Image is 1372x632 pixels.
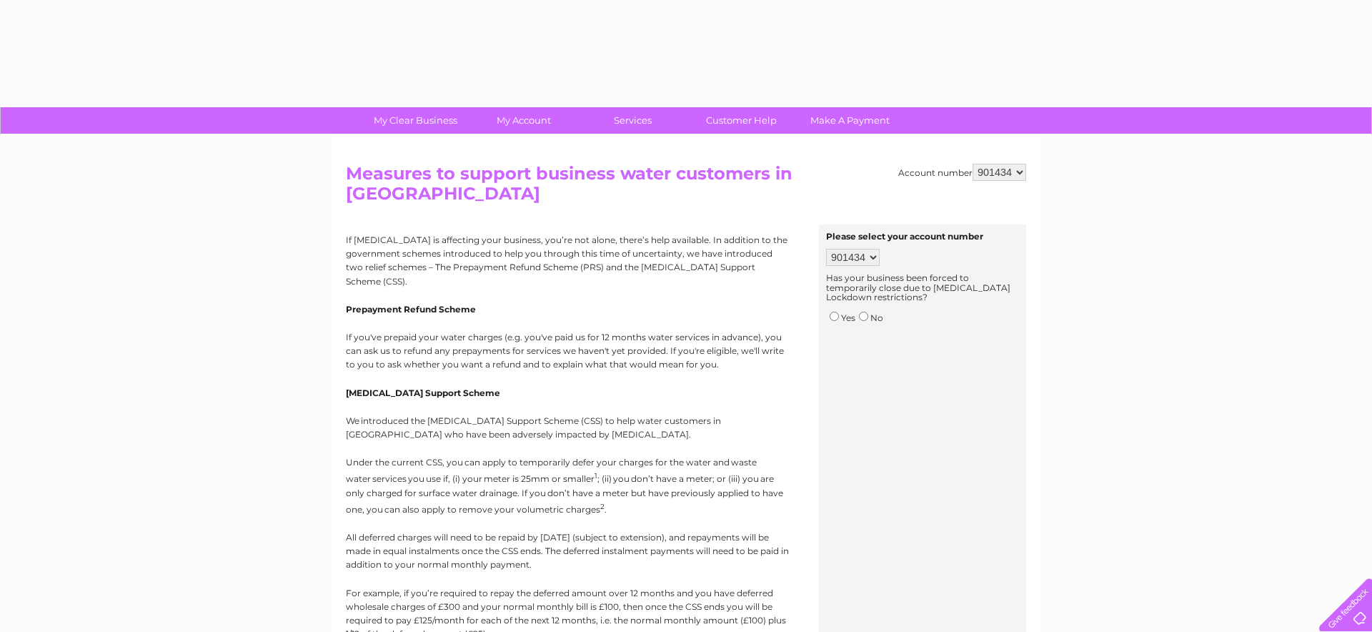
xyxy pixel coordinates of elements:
a: Make A Payment [791,107,909,134]
td: Yes No [822,306,1023,327]
p: If [MEDICAL_DATA] is affecting your business, you’re not alone, there’s help available. In additi... [346,233,789,288]
p: If you've prepaid your water charges (e.g. you've paid us for 12 months water services in advance... [346,330,789,372]
sup: 1 [595,471,597,480]
strong: [MEDICAL_DATA] Support Scheme [346,387,500,398]
p: All deferred charges will need to be repaid by [DATE] (subject to extension), and repayments will... [346,530,789,572]
td: Has your business been forced to temporarily close due to [MEDICAL_DATA] Lockdown restrictions? [822,270,1023,306]
strong: Prepayment Refund Scheme [346,304,476,315]
sup: 2 [600,502,605,511]
b: Please select your account number [826,231,983,242]
a: Services [574,107,692,134]
a: My Account [465,107,583,134]
a: My Clear Business [357,107,474,134]
h2: Measures to support business water customers in [GEOGRAPHIC_DATA] [346,164,1026,210]
div: Account number [898,164,1026,181]
p: We introduced the [MEDICAL_DATA] Support Scheme (CSS) to help water customers in [GEOGRAPHIC_DATA... [346,414,789,441]
p: Under the current CSS, you can apply to temporarily defer your charges for the water and waste wa... [346,455,789,516]
a: Customer Help [682,107,800,134]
